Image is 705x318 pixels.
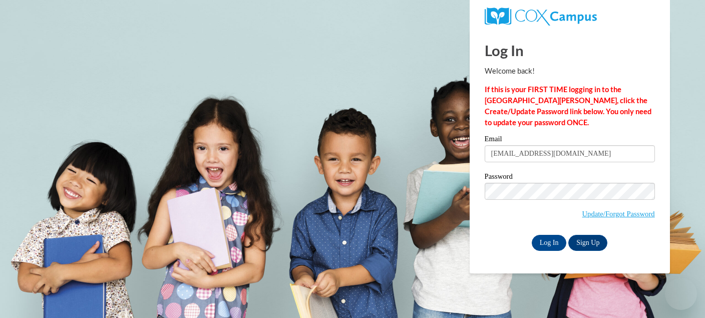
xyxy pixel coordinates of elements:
[582,210,655,218] a: Update/Forgot Password
[485,40,655,61] h1: Log In
[485,135,655,145] label: Email
[485,85,651,127] strong: If this is your FIRST TIME logging in to the [GEOGRAPHIC_DATA][PERSON_NAME], click the Create/Upd...
[485,8,655,26] a: COX Campus
[485,8,597,26] img: COX Campus
[485,173,655,183] label: Password
[532,235,567,251] input: Log In
[485,66,655,77] p: Welcome back!
[568,235,607,251] a: Sign Up
[665,278,697,310] iframe: Button to launch messaging window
